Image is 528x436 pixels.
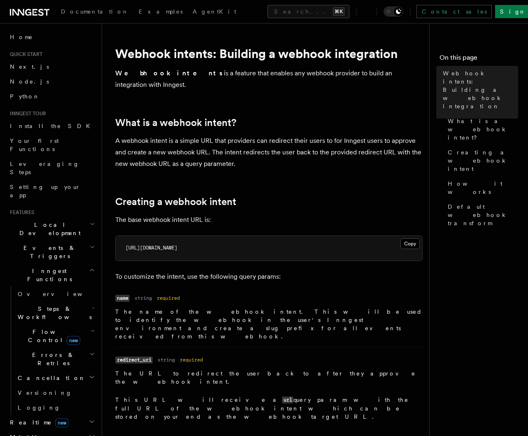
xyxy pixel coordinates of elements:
[56,2,134,22] a: Documentation
[7,59,97,74] a: Next.js
[55,418,69,427] span: new
[115,396,423,421] p: This URL will receive a query param with the full URL of the webhook intent which can be stored o...
[7,180,97,203] a: Setting up your app
[7,415,97,430] button: Realtimenew
[14,328,91,344] span: Flow Control
[7,209,34,216] span: Features
[157,295,180,301] dd: required
[440,53,518,66] h4: On this page
[115,295,130,302] code: name
[18,291,102,297] span: Overview
[14,400,97,415] a: Logging
[14,347,97,371] button: Errors & Retries
[448,117,518,142] span: What is a webhook intent?
[193,8,236,15] span: AgentKit
[14,385,97,400] a: Versioning
[7,30,97,44] a: Home
[126,245,177,251] code: [URL][DOMAIN_NAME]
[14,351,89,367] span: Errors & Retries
[444,145,518,176] a: Creating a webhook intent
[67,336,80,345] span: new
[333,7,344,16] kbd: ⌘K
[7,133,97,156] a: Your first Functions
[444,176,518,199] a: How it works
[188,2,241,22] a: AgentKit
[7,119,97,133] a: Install the SDK
[10,184,81,198] span: Setting up your app
[158,357,175,363] dd: string
[7,267,89,283] span: Inngest Functions
[440,66,518,114] a: Webhook intents: Building a webhook integration
[267,5,349,18] button: Search...⌘K
[115,214,423,226] p: The base webhook intent URL is:
[7,89,97,104] a: Python
[444,114,518,145] a: What is a webhook intent?
[115,46,423,61] h1: Webhook intents: Building a webhook integration
[7,287,97,415] div: Inngest Functions
[14,301,97,324] button: Steps & Workflows
[448,148,518,173] span: Creating a webhook intent
[400,238,420,249] button: Copy
[14,324,97,347] button: Flow Controlnew
[7,240,97,263] button: Events & Triggers
[7,51,42,58] span: Quick start
[10,93,40,100] span: Python
[139,8,183,15] span: Examples
[7,221,90,237] span: Local Development
[7,418,69,427] span: Realtime
[180,357,203,363] dd: required
[18,404,60,411] span: Logging
[282,396,293,403] code: url
[115,357,153,364] code: redirect_uri
[443,69,518,110] span: Webhook intents: Building a webhook integration
[115,369,423,386] p: The URL to redirect the user back to after they approve the webhook intent.
[115,135,423,170] p: A webhook intent is a simple URL that providers can redirect their users to for Inngest users to ...
[444,199,518,231] a: Default webhook transform
[10,63,49,70] span: Next.js
[115,196,236,208] a: Creating a webhook intent
[10,161,79,175] span: Leveraging Steps
[448,203,518,227] span: Default webhook transform
[10,78,49,85] span: Node.js
[115,68,423,91] p: is a feature that enables any webhook provider to build an integration with Inngest.
[14,374,86,382] span: Cancellation
[115,69,224,77] strong: Webhook intents
[7,110,46,117] span: Inngest tour
[115,117,236,128] a: What is a webhook intent?
[14,305,92,321] span: Steps & Workflows
[10,33,33,41] span: Home
[14,371,97,385] button: Cancellation
[7,263,97,287] button: Inngest Functions
[7,156,97,180] a: Leveraging Steps
[134,2,188,22] a: Examples
[61,8,129,15] span: Documentation
[7,217,97,240] button: Local Development
[384,7,403,16] button: Toggle dark mode
[7,74,97,89] a: Node.js
[7,244,90,260] span: Events & Triggers
[18,389,72,396] span: Versioning
[448,180,518,196] span: How it works
[10,123,95,129] span: Install the SDK
[14,287,97,301] a: Overview
[10,138,59,152] span: Your first Functions
[115,271,423,282] p: To customize the intent, use the following query params:
[135,295,152,301] dd: string
[416,5,492,18] a: Contact sales
[115,308,423,340] p: The name of the webhook intent. This will be used to identify the webhook in the user's Inngest e...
